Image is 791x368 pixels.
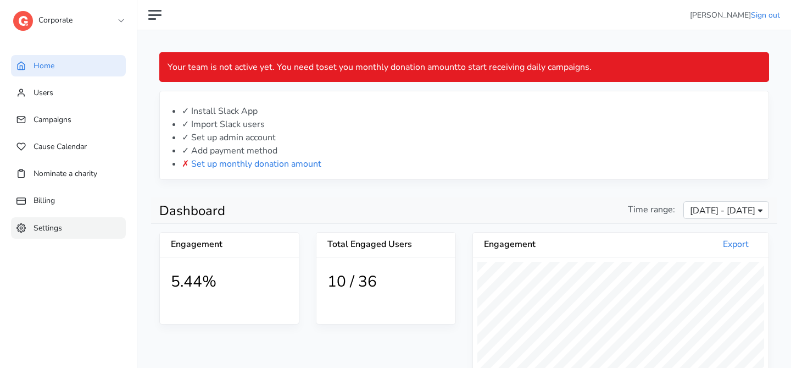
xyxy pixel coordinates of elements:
[11,217,126,239] a: Settings
[182,144,768,157] li: ✓ Add payment method
[34,61,54,71] span: Home
[171,239,230,250] h5: Engagement
[182,105,768,118] li: ✓ Install Slack App
[182,118,768,131] li: ✓ Import Slack users
[327,239,444,250] h5: Total Engaged Users
[159,203,456,219] h1: Dashboard
[324,61,458,73] a: set you monthly donation amount
[171,273,288,292] h1: 5.44%
[34,222,62,233] span: Settings
[13,8,123,28] a: Corporate
[11,163,126,184] a: Nominate a charity
[327,273,444,292] h1: 10 / 36
[182,131,768,144] li: ✓ Set up admin account
[714,238,757,250] a: Export
[13,11,33,31] img: logo-dashboard-4662da770dd4bea1a8774357aa970c5cb092b4650ab114813ae74da458e76571.svg
[34,87,53,98] span: Users
[11,190,126,211] a: Billing
[191,158,321,170] a: Set up monthly donation amount
[34,114,71,125] span: Campaigns
[11,136,126,157] a: Cause Calendar
[690,9,780,21] li: [PERSON_NAME]
[182,158,189,170] span: ✗
[11,82,126,103] a: Users
[690,204,755,217] span: [DATE] - [DATE]
[628,203,675,216] span: Time range:
[11,109,126,130] a: Campaigns
[11,55,126,76] a: Home
[34,195,55,206] span: Billing
[484,239,621,250] h5: Engagement
[34,141,87,152] span: Cause Calendar
[34,168,97,179] span: Nominate a charity
[159,52,769,82] div: Your team is not active yet. You need to to start receiving daily campaigns.
[751,10,780,20] a: Sign out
